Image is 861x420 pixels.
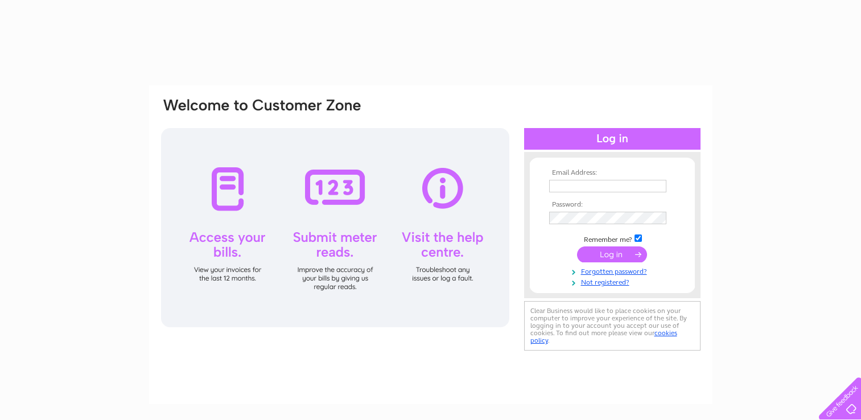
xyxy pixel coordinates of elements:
a: Forgotten password? [549,265,678,276]
a: Not registered? [549,276,678,287]
th: Email Address: [546,169,678,177]
td: Remember me? [546,233,678,244]
a: cookies policy [530,329,677,344]
th: Password: [546,201,678,209]
div: Clear Business would like to place cookies on your computer to improve your experience of the sit... [524,301,701,351]
input: Submit [577,246,647,262]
